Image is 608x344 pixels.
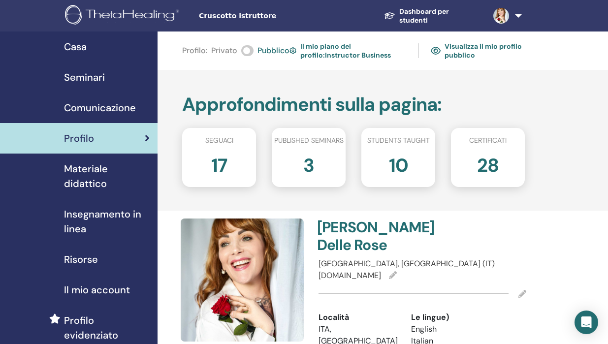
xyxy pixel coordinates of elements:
h2: 10 [389,150,408,177]
span: Seguaci [205,135,233,146]
img: default.jpg [493,8,509,24]
span: Profilo : [182,45,207,57]
h4: [PERSON_NAME] Delle Rose [317,219,416,254]
a: Il mio piano del profilo:Instructor Business [289,39,407,62]
span: Insegnamento in linea [64,207,150,236]
h2: 3 [303,150,314,177]
span: Published seminars [274,135,344,146]
span: Casa [64,39,87,54]
span: [GEOGRAPHIC_DATA], [GEOGRAPHIC_DATA] (IT) [DOMAIN_NAME] [319,258,495,281]
a: Visualizza il mio profilo pubblico [431,39,525,62]
li: English [411,323,489,335]
span: Località [319,312,349,323]
span: Risorse [64,252,98,267]
span: Students taught [367,135,430,146]
h2: Approfondimenti sulla pagina : [182,94,525,116]
span: Cruscotto istruttore [199,11,347,21]
h2: 28 [477,150,499,177]
span: Profilo [64,131,94,146]
img: logo.png [65,5,183,27]
span: Seminari [64,70,105,85]
span: Il mio account [64,282,130,297]
img: default.jpg [181,219,304,342]
span: Certificati [469,135,507,146]
img: graduation-cap-white.svg [384,11,395,19]
div: Open Intercom Messenger [575,311,598,334]
span: Profilo evidenziato [64,313,150,343]
div: Le lingue) [411,312,489,323]
span: Materiale didattico [64,161,150,191]
h2: 17 [211,150,227,177]
a: Dashboard per studenti [376,2,485,30]
img: eye.svg [431,46,441,55]
span: Pubblico [257,45,289,57]
img: cog.svg [289,46,296,56]
span: Comunicazione [64,100,136,115]
span: Privato [211,45,237,57]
